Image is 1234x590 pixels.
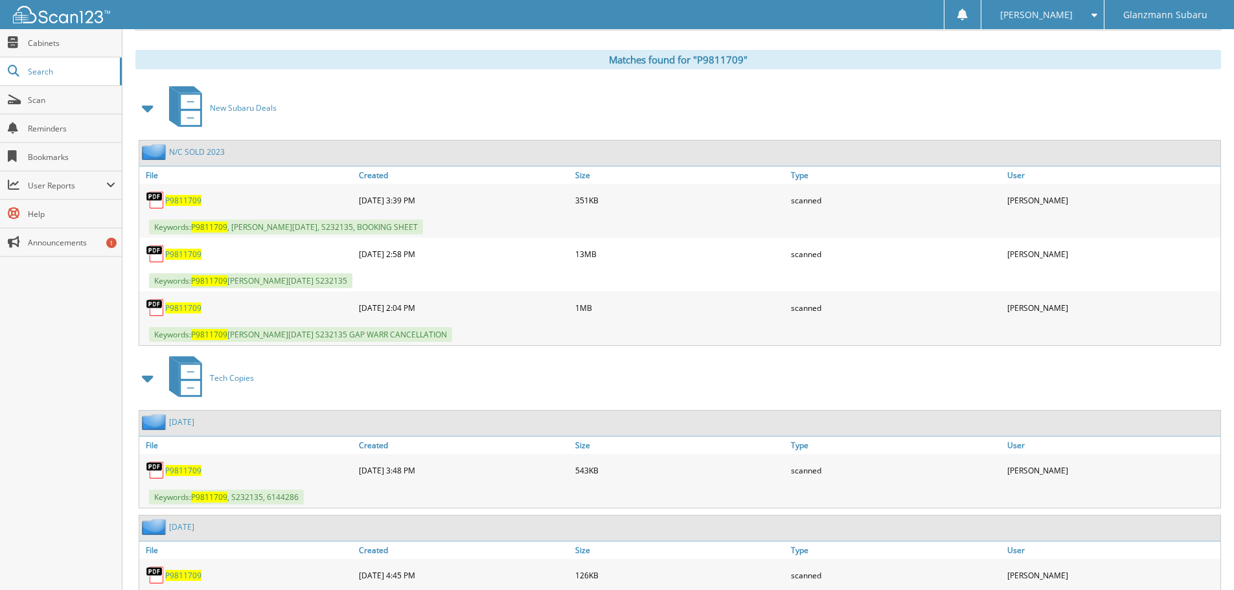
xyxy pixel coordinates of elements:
[1004,437,1220,454] a: User
[142,144,169,160] img: folder2.png
[165,249,201,260] a: P9811709
[149,220,423,234] span: Keywords: , [PERSON_NAME][DATE], S232135, BOOKING SHEET
[356,541,572,559] a: Created
[1004,187,1220,213] div: [PERSON_NAME]
[191,221,227,233] span: P9811709
[1004,166,1220,184] a: User
[572,562,788,588] div: 126KB
[356,562,572,588] div: [DATE] 4:45 PM
[161,82,277,133] a: New Subaru Deals
[13,6,110,23] img: scan123-logo-white.svg
[161,352,254,403] a: Tech Copies
[165,302,201,313] a: P9811709
[1004,241,1220,267] div: [PERSON_NAME]
[356,166,572,184] a: Created
[135,50,1221,69] div: Matches found for "P9811709"
[788,541,1004,559] a: Type
[356,295,572,321] div: [DATE] 2:04 PM
[142,519,169,535] img: folder2.png
[356,187,572,213] div: [DATE] 3:39 PM
[169,146,225,157] a: N/C SOLD 2023
[788,437,1004,454] a: Type
[142,414,169,430] img: folder2.png
[28,180,106,191] span: User Reports
[572,241,788,267] div: 13MB
[572,541,788,559] a: Size
[572,437,788,454] a: Size
[106,238,117,248] div: 1
[788,241,1004,267] div: scanned
[1004,562,1220,588] div: [PERSON_NAME]
[28,95,115,106] span: Scan
[572,166,788,184] a: Size
[572,457,788,483] div: 543KB
[139,166,356,184] a: File
[28,123,115,134] span: Reminders
[139,437,356,454] a: File
[146,190,165,210] img: PDF.png
[28,66,113,77] span: Search
[210,372,254,383] span: Tech Copies
[1004,295,1220,321] div: [PERSON_NAME]
[146,244,165,264] img: PDF.png
[165,570,201,581] a: P9811709
[572,187,788,213] div: 351KB
[356,437,572,454] a: Created
[149,273,352,288] span: Keywords: [PERSON_NAME][DATE] S232135
[788,457,1004,483] div: scanned
[788,295,1004,321] div: scanned
[165,195,201,206] a: P9811709
[28,38,115,49] span: Cabinets
[572,295,788,321] div: 1MB
[28,209,115,220] span: Help
[788,562,1004,588] div: scanned
[1000,11,1073,19] span: [PERSON_NAME]
[191,275,227,286] span: P9811709
[165,465,201,476] a: P9811709
[28,237,115,248] span: Announcements
[139,541,356,559] a: File
[1123,11,1207,19] span: Glanzmann Subaru
[146,298,165,317] img: PDF.png
[356,241,572,267] div: [DATE] 2:58 PM
[191,492,227,503] span: P9811709
[169,416,194,427] a: [DATE]
[28,152,115,163] span: Bookmarks
[1004,457,1220,483] div: [PERSON_NAME]
[788,166,1004,184] a: Type
[788,187,1004,213] div: scanned
[210,102,277,113] span: New Subaru Deals
[1004,541,1220,559] a: User
[146,460,165,480] img: PDF.png
[191,329,227,340] span: P9811709
[146,565,165,585] img: PDF.png
[149,327,452,342] span: Keywords: [PERSON_NAME][DATE] S232135 GAP WARR CANCELLATION
[169,521,194,532] a: [DATE]
[149,490,304,505] span: Keywords: , S232135, 6144286
[356,457,572,483] div: [DATE] 3:48 PM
